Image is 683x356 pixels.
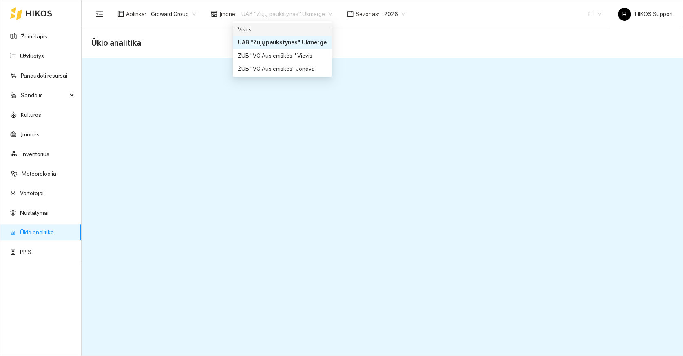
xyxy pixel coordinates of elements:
div: ŽŪB "VG Ausieniškės " Vievis [233,49,332,62]
a: Panaudoti resursai [21,72,67,79]
span: layout [117,11,124,17]
a: Nustatymai [20,209,49,216]
span: menu-fold [96,10,103,18]
div: Visos [238,25,327,34]
a: Vartotojai [20,190,44,196]
span: HIKOS Support [618,11,673,17]
span: shop [211,11,217,17]
span: Ūkio analitika [91,36,141,49]
div: ŽŪB "VG Ausieniškės " Vievis [238,51,327,60]
span: Aplinka : [126,9,146,18]
a: Užduotys [20,53,44,59]
div: ŽŪB "VG Ausieniškės" Jonava [233,62,332,75]
span: UAB "Zujų paukštynas" Ukmerge [241,8,332,20]
button: menu-fold [91,6,108,22]
a: PPIS [20,249,31,255]
span: Sezonas : [356,9,379,18]
a: Kultūros [21,111,41,118]
a: Inventorius [22,151,49,157]
span: calendar [347,11,354,17]
span: Įmonė : [219,9,237,18]
div: UAB "Zujų paukštynas" Ukmerge [238,38,327,47]
a: Įmonės [21,131,40,138]
a: Žemėlapis [21,33,47,40]
span: Sandėlis [21,87,67,103]
a: Meteorologija [22,170,56,177]
span: LT [588,8,601,20]
div: Visos [233,23,332,36]
div: ŽŪB "VG Ausieniškės" Jonava [238,64,327,73]
span: H [622,8,626,21]
span: Groward Group [151,8,196,20]
a: Ūkio analitika [20,229,54,236]
span: 2026 [384,8,405,20]
div: UAB "Zujų paukštynas" Ukmerge [233,36,332,49]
